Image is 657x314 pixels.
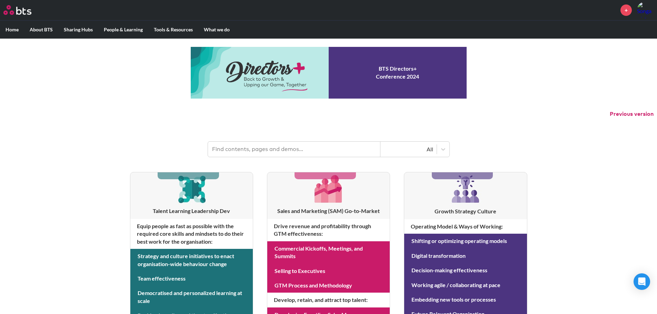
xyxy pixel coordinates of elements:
img: [object Object] [312,172,345,205]
h4: Drive revenue and profitability through GTM effectiveness : [267,219,390,241]
label: Sharing Hubs [58,21,98,39]
label: About BTS [24,21,58,39]
label: What we do [198,21,235,39]
img: BTS Logo [3,5,31,15]
a: Profile [637,2,654,18]
h4: Operating Model & Ways of Working : [404,219,527,234]
div: Open Intercom Messenger [634,273,650,290]
img: [object Object] [449,172,482,205]
h3: Growth Strategy Culture [404,207,527,215]
label: People & Learning [98,21,148,39]
h4: Develop, retain, and attract top talent : [267,293,390,307]
h3: Sales and Marketing (SAM) Go-to-Market [267,207,390,215]
img: Songa Chae [637,2,654,18]
div: All [384,145,433,153]
h3: Talent Learning Leadership Dev [130,207,253,215]
h4: Equip people as fast as possible with the required core skills and mindsets to do their best work... [130,219,253,249]
a: + [620,4,632,16]
button: Previous version [610,110,654,118]
a: Go home [3,5,44,15]
a: Conference 2024 [191,47,467,99]
input: Find contents, pages and demos... [208,142,380,157]
img: [object Object] [175,172,208,205]
label: Tools & Resources [148,21,198,39]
